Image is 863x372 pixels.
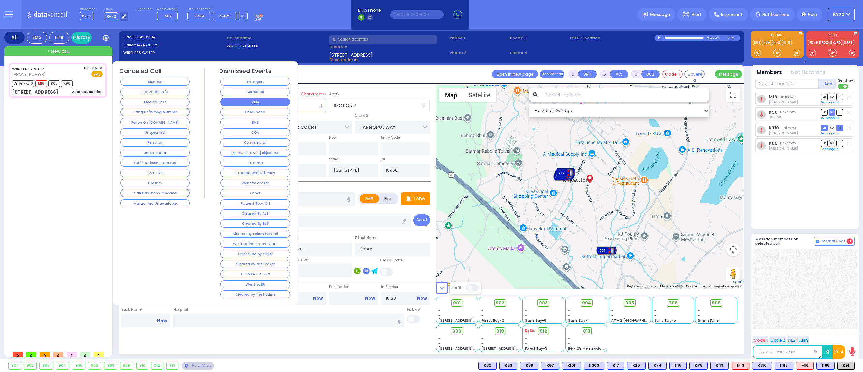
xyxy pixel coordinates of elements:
[762,40,771,45] a: K65
[220,219,290,228] button: Cleared By BLS
[568,308,570,313] span: -
[123,34,224,40] label: Cad:
[438,313,440,318] span: -
[355,113,368,118] label: Cross 2
[173,314,404,327] input: Search hospital
[220,128,290,136] button: DOA
[821,109,828,115] span: DR
[584,362,604,370] div: BLS
[787,336,809,344] button: ALS-Rush
[220,199,290,207] button: Patient Took Off
[167,362,178,369] div: 913
[775,362,793,370] div: K112
[769,94,777,99] a: M16
[40,362,53,369] div: 903
[481,318,504,323] span: Forest Bay-2
[791,69,826,76] button: Notifications
[120,78,190,86] button: Member
[220,280,290,288] button: Went to ER
[847,238,853,244] span: 3
[769,130,798,135] span: Lipa Blumenthal
[808,11,817,18] span: Help
[769,336,786,344] button: Code 2
[80,12,93,20] span: KY72
[781,125,797,130] span: unknown
[120,169,190,177] button: TEST CALL
[539,300,548,307] span: 903
[329,99,430,112] span: SECTION 2
[61,80,73,87] span: K90
[821,100,839,104] a: Send again
[438,341,440,346] span: -
[220,108,290,116] button: Unfounded
[829,140,835,147] span: SO
[12,89,58,96] div: [STREET_ADDRESS]
[698,308,700,313] span: -
[808,40,820,45] a: FD79
[56,362,69,369] div: 904
[654,308,656,313] span: -
[220,230,290,238] button: Cleared By Poison Control
[541,362,559,370] div: BLS
[120,179,190,187] button: Fire Info
[157,7,180,11] label: Medic on call
[71,32,92,44] a: History
[220,118,290,126] button: EMS
[329,91,339,97] label: Areas
[481,341,483,346] span: -
[568,336,570,341] span: -
[525,346,547,351] span: Forest Bay-3
[775,362,793,370] div: BLS
[119,68,161,75] h4: Canceled Call
[84,65,98,71] span: 6:03 PM
[689,362,708,370] div: BLS
[438,346,502,351] span: [STREET_ADDRESS][PERSON_NAME]
[91,71,103,77] span: EMS
[47,48,69,55] span: + New call
[625,300,634,307] span: 905
[721,11,743,18] span: Important
[769,115,782,120] span: 90 Unit
[641,70,660,78] button: BUS
[715,70,742,78] button: Message
[648,362,667,370] div: BLS
[707,34,713,42] div: 0:00
[568,313,570,318] span: -
[329,57,357,62] span: Clear address
[453,300,461,307] span: 901
[698,313,700,318] span: -
[643,12,648,17] img: message.svg
[772,40,781,45] a: K72
[438,336,440,341] span: -
[220,13,230,19] span: CAR5
[120,108,190,116] button: Hang up/Wrong Number
[669,362,687,370] div: BLS
[463,88,496,102] button: Show satellite imagery
[525,329,535,334] div: Last updated: 09/22/2025 01:14 PM. Click to referesh.
[80,352,90,357] span: 0
[650,11,670,18] span: Message
[607,362,624,370] div: BLS
[67,352,77,357] span: 1
[831,40,842,45] a: KJFD
[562,362,581,370] div: K101
[220,290,290,298] button: Cleared by the hotline
[220,179,290,187] button: Went to doctor
[195,13,204,19] span: FD84
[780,110,796,115] span: unknown
[360,194,379,203] label: EMS
[438,280,460,289] a: Open this area in Google Maps (opens a new window)
[241,13,246,19] span: +5
[669,362,687,370] div: K15
[821,147,839,151] a: Send again
[120,149,190,157] button: Unattended
[525,336,527,341] span: -
[769,110,778,115] a: K90
[165,13,172,19] span: M12
[833,11,844,18] span: KY72
[439,88,463,102] button: Show street map
[120,88,190,96] button: Hatzalah Info
[562,362,581,370] div: BLS
[438,318,502,323] span: [STREET_ADDRESS][PERSON_NAME]
[560,168,570,178] gmp-advanced-marker: 912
